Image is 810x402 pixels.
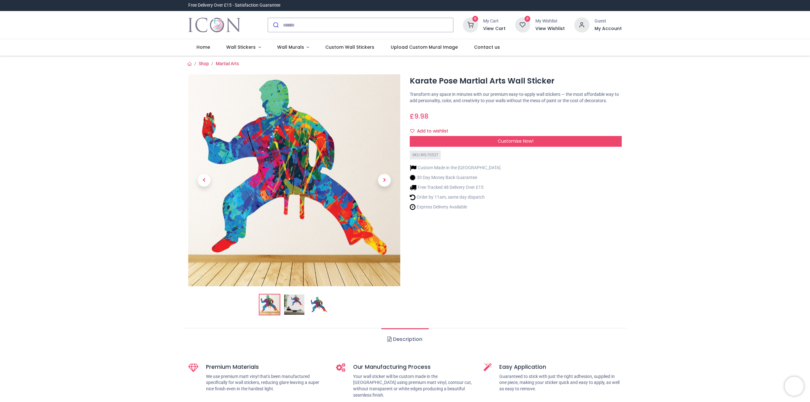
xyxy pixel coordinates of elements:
a: Shop [199,61,209,66]
a: View Cart [483,26,506,32]
a: Previous [188,106,220,255]
span: Next [378,174,391,187]
a: 0 [515,22,530,27]
i: Add to wishlist [410,129,414,133]
a: Wall Stickers [218,39,269,56]
img: Karate Pose Martial Arts Wall Sticker [188,74,400,286]
div: SKU: WS-70537 [410,151,441,160]
a: My Account [595,26,622,32]
p: Your wall sticker will be custom made in the [GEOGRAPHIC_DATA] using premium matt vinyl, contour ... [353,374,474,398]
p: We use premium matt vinyl that's been manufactured specifically for wall stickers, reducing glare... [206,374,327,392]
a: 0 [463,22,478,27]
sup: 0 [525,16,531,22]
li: Custom Made in the [GEOGRAPHIC_DATA] [410,164,501,171]
p: Transform any space in minutes with our premium easy-to-apply wall stickers — the most affordable... [410,91,622,104]
div: My Cart [483,18,506,24]
a: View Wishlist [535,26,565,32]
span: Wall Stickers [226,44,256,50]
iframe: Customer reviews powered by Trustpilot [489,2,622,9]
sup: 0 [472,16,478,22]
li: Free Tracked 48 Delivery Over £15 [410,184,501,191]
span: Upload Custom Mural Image [391,44,458,50]
span: Contact us [474,44,500,50]
button: Submit [268,18,283,32]
div: Free Delivery Over £15 - Satisfaction Guarantee [188,2,280,9]
li: Express Delivery Available [410,204,501,210]
img: Karate Pose Martial Arts Wall Sticker [259,294,280,315]
li: Order by 11am, same day dispatch [410,194,501,201]
span: 9.98 [414,112,428,121]
a: Next [369,106,400,255]
p: Guaranteed to stick with just the right adhesion, supplied in one piece, making your sticker quic... [499,374,622,392]
h5: Easy Application [499,363,622,371]
span: Custom Wall Stickers [325,44,374,50]
img: WS-70537-03 [309,294,329,315]
h1: Karate Pose Martial Arts Wall Sticker [410,76,622,86]
img: Icon Wall Stickers [188,16,240,34]
div: Guest [595,18,622,24]
a: Logo of Icon Wall Stickers [188,16,240,34]
span: Customise Now! [498,138,533,144]
a: Martial Arts [216,61,239,66]
span: £ [410,112,428,121]
a: Description [381,328,428,350]
a: Wall Murals [269,39,317,56]
h5: Our Manufacturing Process [353,363,474,371]
span: Wall Murals [277,44,304,50]
span: Previous [198,174,210,187]
button: Add to wishlistAdd to wishlist [410,126,454,137]
h5: Premium Materials [206,363,327,371]
span: Home [196,44,210,50]
img: WS-70537-02 [284,294,304,315]
iframe: Brevo live chat [785,377,804,396]
div: My Wishlist [535,18,565,24]
li: 30 Day Money Back Guarantee [410,174,501,181]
